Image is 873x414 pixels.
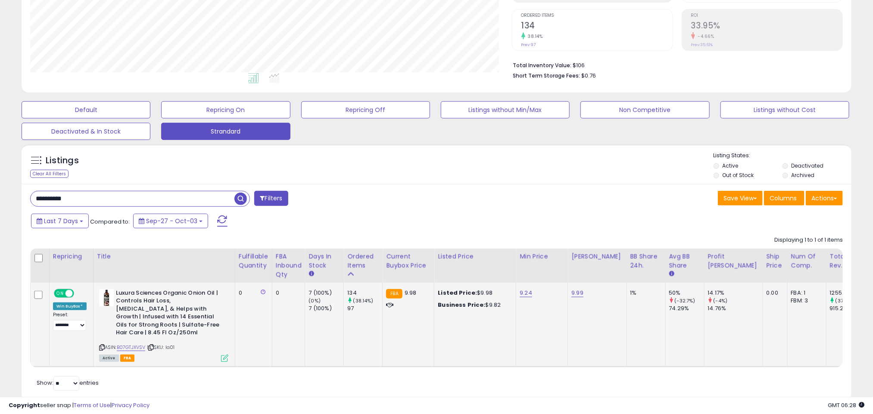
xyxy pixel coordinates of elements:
small: (-4%) [714,297,728,304]
span: All listings currently available for purchase on Amazon [99,355,119,362]
div: BB Share 24h. [630,252,662,270]
small: (37.14%) [836,297,855,304]
span: Last 7 Days [44,217,78,225]
button: Sep-27 - Oct-03 [133,214,208,228]
div: 134 [347,289,382,297]
div: Displaying 1 to 1 of 1 items [774,236,843,244]
div: 7 (100%) [309,305,343,312]
div: 1255.14 [830,289,865,297]
span: Show: entries [37,379,99,387]
small: Avg BB Share. [669,270,674,278]
span: Columns [770,194,797,202]
strong: Copyright [9,401,40,409]
div: Preset: [53,312,87,331]
label: Deactivated [791,162,823,169]
span: OFF [73,289,87,297]
div: $9.98 [438,289,509,297]
div: Current Buybox Price [386,252,430,270]
button: Actions [806,191,843,205]
label: Out of Stock [723,171,754,179]
div: Days In Stock [309,252,340,270]
li: $106 [513,59,836,70]
div: Min Price [520,252,564,261]
small: FBA [386,289,402,299]
div: Win BuyBox * [53,302,87,310]
button: Last 7 Days [31,214,89,228]
a: 9.99 [571,289,583,297]
div: 0 [239,289,265,297]
span: Ordered Items [521,13,673,18]
div: Avg BB Share [669,252,701,270]
h5: Listings [46,155,79,167]
div: Title [97,252,231,261]
button: Non Competitive [580,101,709,118]
div: Listed Price [438,252,512,261]
button: Strandard [161,123,290,140]
button: Columns [764,191,804,205]
div: FBM: 3 [791,297,820,305]
span: FBA [120,355,135,362]
div: 74.29% [669,305,704,312]
a: Privacy Policy [112,401,150,409]
div: 14.76% [708,305,763,312]
div: Profit [PERSON_NAME] [708,252,759,270]
a: Terms of Use [74,401,110,409]
b: Short Term Storage Fees: [513,72,580,79]
div: 50% [669,289,704,297]
label: Active [723,162,739,169]
img: 41NcDTRJEBL._SL40_.jpg [99,289,114,306]
button: Listings without Min/Max [441,101,570,118]
label: Archived [791,171,814,179]
b: Listed Price: [438,289,477,297]
div: 7 (100%) [309,289,343,297]
button: Save View [718,191,763,205]
h2: 33.95% [691,21,842,32]
div: Fulfillable Quantity [239,252,268,270]
div: [PERSON_NAME] [571,252,623,261]
div: Num of Comp. [791,252,823,270]
small: (38.14%) [353,297,374,304]
button: Repricing Off [301,101,430,118]
div: Clear All Filters [30,170,69,178]
small: -4.66% [695,33,714,40]
div: Ship Price [767,252,784,270]
div: Repricing [53,252,90,261]
span: Compared to: [90,218,130,226]
div: 0 [276,289,299,297]
div: 1% [630,289,659,297]
div: ASIN: [99,289,228,361]
a: 9.24 [520,289,532,297]
div: $9.82 [438,301,509,309]
div: seller snap | | [9,402,150,410]
small: (-32.7%) [675,297,695,304]
small: Prev: 35.61% [691,42,713,47]
div: 0.00 [767,289,781,297]
div: FBA: 1 [791,289,820,297]
p: Listing States: [714,152,851,160]
small: 38.14% [525,33,543,40]
span: | SKU: la01 [147,344,175,351]
div: FBA inbound Qty [276,252,302,279]
small: Days In Stock. [309,270,314,278]
a: B07GTJXVSV [117,344,146,351]
b: Total Inventory Value: [513,62,572,69]
span: ROI [691,13,842,18]
span: $0.76 [582,72,596,80]
span: ON [55,289,65,297]
span: 2025-10-11 06:28 GMT [828,401,864,409]
button: Filters [254,191,288,206]
div: 14.17% [708,289,763,297]
button: Default [22,101,150,118]
small: Prev: 97 [521,42,536,47]
button: Listings without Cost [720,101,849,118]
div: 915.21 [830,305,865,312]
div: 97 [347,305,382,312]
span: Sep-27 - Oct-03 [146,217,197,225]
b: Luxura Sciences Organic Onion Oil | Controls Hair Loss, [MEDICAL_DATA], & Helps with Growth | Inf... [116,289,221,339]
b: Business Price: [438,301,485,309]
button: Repricing On [161,101,290,118]
div: Total Rev. [830,252,861,270]
small: (0%) [309,297,321,304]
h2: 134 [521,21,673,32]
button: Deactivated & In Stock [22,123,150,140]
